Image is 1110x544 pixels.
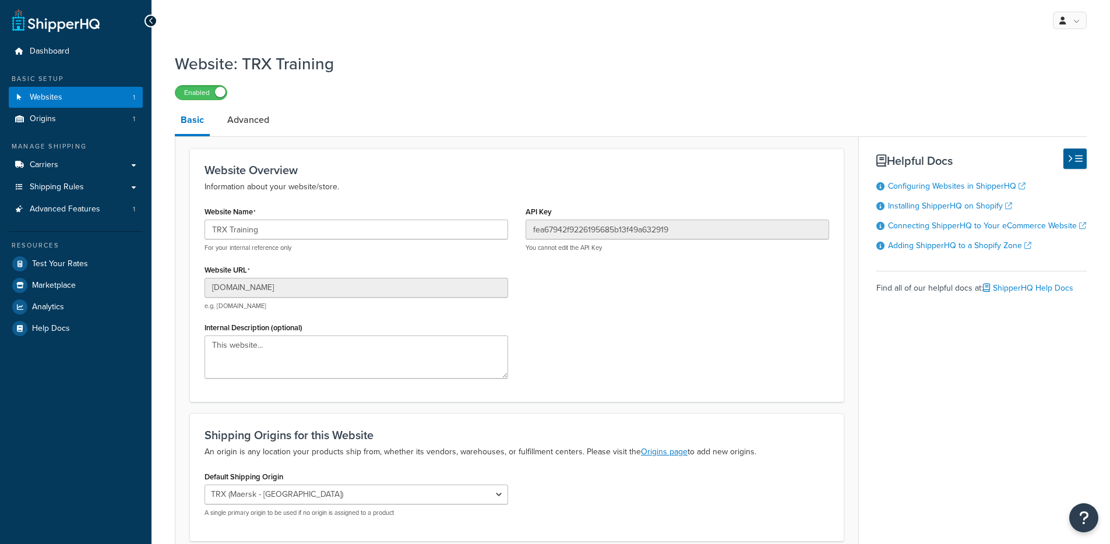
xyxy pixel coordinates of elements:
[30,93,62,103] span: Websites
[888,239,1031,252] a: Adding ShipperHQ to a Shopify Zone
[175,52,1072,75] h1: Website: TRX Training
[205,302,508,310] p: e.g. [DOMAIN_NAME]
[175,86,227,100] label: Enabled
[1063,149,1087,169] button: Hide Help Docs
[641,446,688,458] a: Origins page
[30,160,58,170] span: Carriers
[175,106,210,136] a: Basic
[9,74,143,84] div: Basic Setup
[205,207,256,217] label: Website Name
[205,266,250,275] label: Website URL
[205,164,829,176] h3: Website Overview
[526,220,829,239] input: XDL713J089NBV22
[9,142,143,151] div: Manage Shipping
[9,87,143,108] li: Websites
[133,93,135,103] span: 1
[32,302,64,312] span: Analytics
[9,108,143,130] a: Origins1
[9,108,143,130] li: Origins
[32,259,88,269] span: Test Your Rates
[888,220,1086,232] a: Connecting ShipperHQ to Your eCommerce Website
[133,114,135,124] span: 1
[876,154,1087,167] h3: Helpful Docs
[9,275,143,296] a: Marketplace
[888,180,1026,192] a: Configuring Websites in ShipperHQ
[9,41,143,62] a: Dashboard
[9,241,143,250] div: Resources
[30,47,69,56] span: Dashboard
[9,199,143,220] li: Advanced Features
[983,282,1073,294] a: ShipperHQ Help Docs
[9,296,143,317] a: Analytics
[9,318,143,339] a: Help Docs
[205,180,829,194] p: Information about your website/store.
[205,323,302,332] label: Internal Description (optional)
[30,182,84,192] span: Shipping Rules
[205,472,283,481] label: Default Shipping Origin
[205,445,829,459] p: An origin is any location your products ship from, whether its vendors, warehouses, or fulfillmen...
[205,429,829,441] h3: Shipping Origins for this Website
[221,106,275,134] a: Advanced
[9,176,143,198] a: Shipping Rules
[876,271,1087,296] div: Find all of our helpful docs at:
[9,87,143,108] a: Websites1
[133,204,135,214] span: 1
[205,508,508,517] p: A single primary origin to be used if no origin is assigned to a product
[9,154,143,176] a: Carriers
[526,207,552,216] label: API Key
[1069,503,1098,532] button: Open Resource Center
[9,253,143,274] a: Test Your Rates
[9,199,143,220] a: Advanced Features1
[526,243,829,252] p: You cannot edit the API Key
[205,335,508,379] textarea: This website...
[205,243,508,252] p: For your internal reference only
[32,324,70,334] span: Help Docs
[888,200,1012,212] a: Installing ShipperHQ on Shopify
[32,281,76,291] span: Marketplace
[30,114,56,124] span: Origins
[30,204,100,214] span: Advanced Features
